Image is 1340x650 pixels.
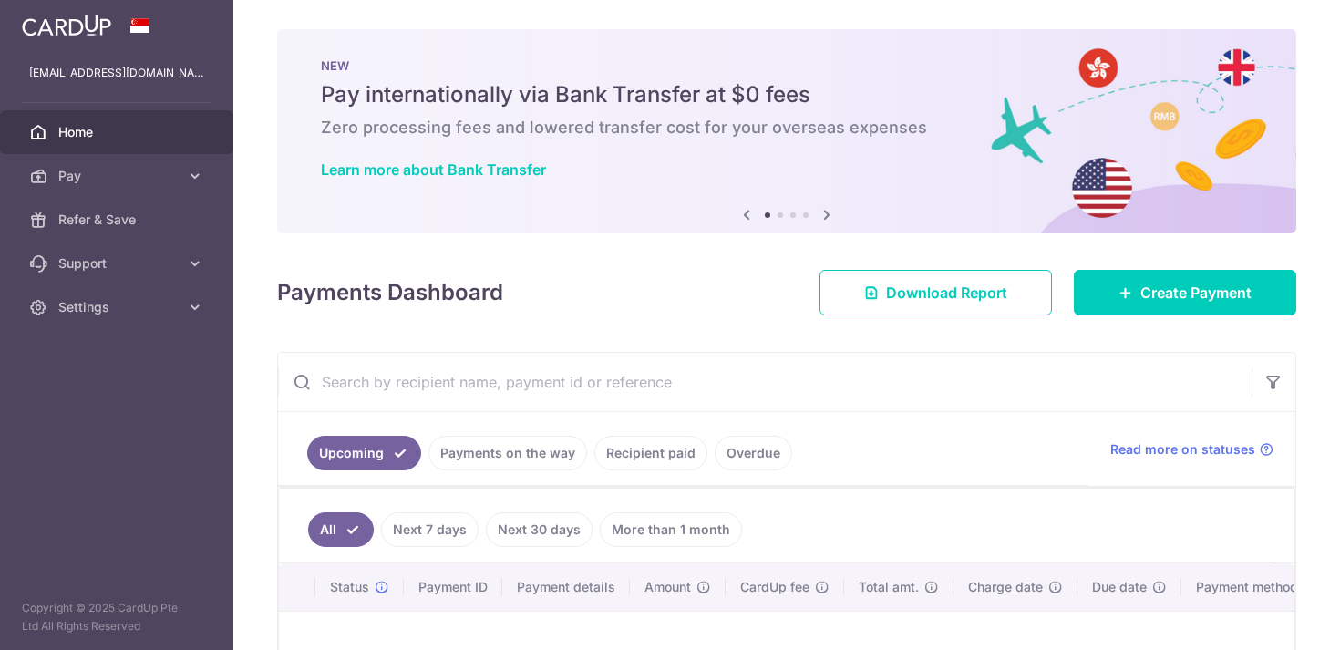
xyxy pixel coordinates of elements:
span: Amount [644,578,691,596]
span: Charge date [968,578,1043,596]
h6: Zero processing fees and lowered transfer cost for your overseas expenses [321,117,1252,139]
span: Read more on statuses [1110,440,1255,459]
a: Next 30 days [486,512,593,547]
span: Refer & Save [58,211,179,229]
a: More than 1 month [600,512,742,547]
span: Support [58,254,179,273]
span: CardUp fee [740,578,809,596]
span: Settings [58,298,179,316]
a: Overdue [715,436,792,470]
p: [EMAIL_ADDRESS][DOMAIN_NAME] [29,64,204,82]
span: Due date [1092,578,1147,596]
th: Payment method [1181,563,1320,611]
span: Total amt. [859,578,919,596]
a: Payments on the way [428,436,587,470]
span: Download Report [886,282,1007,304]
th: Payment details [502,563,630,611]
a: Upcoming [307,436,421,470]
a: Create Payment [1074,270,1296,315]
span: Status [330,578,369,596]
a: Read more on statuses [1110,440,1273,459]
img: Bank transfer banner [277,29,1296,233]
a: Recipient paid [594,436,707,470]
p: NEW [321,58,1252,73]
a: Learn more about Bank Transfer [321,160,546,179]
a: Download Report [819,270,1052,315]
h4: Payments Dashboard [277,276,503,309]
th: Payment ID [404,563,502,611]
img: CardUp [22,15,111,36]
a: All [308,512,374,547]
input: Search by recipient name, payment id or reference [278,353,1252,411]
span: Create Payment [1140,282,1252,304]
span: Home [58,123,179,141]
a: Next 7 days [381,512,479,547]
h5: Pay internationally via Bank Transfer at $0 fees [321,80,1252,109]
span: Pay [58,167,179,185]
